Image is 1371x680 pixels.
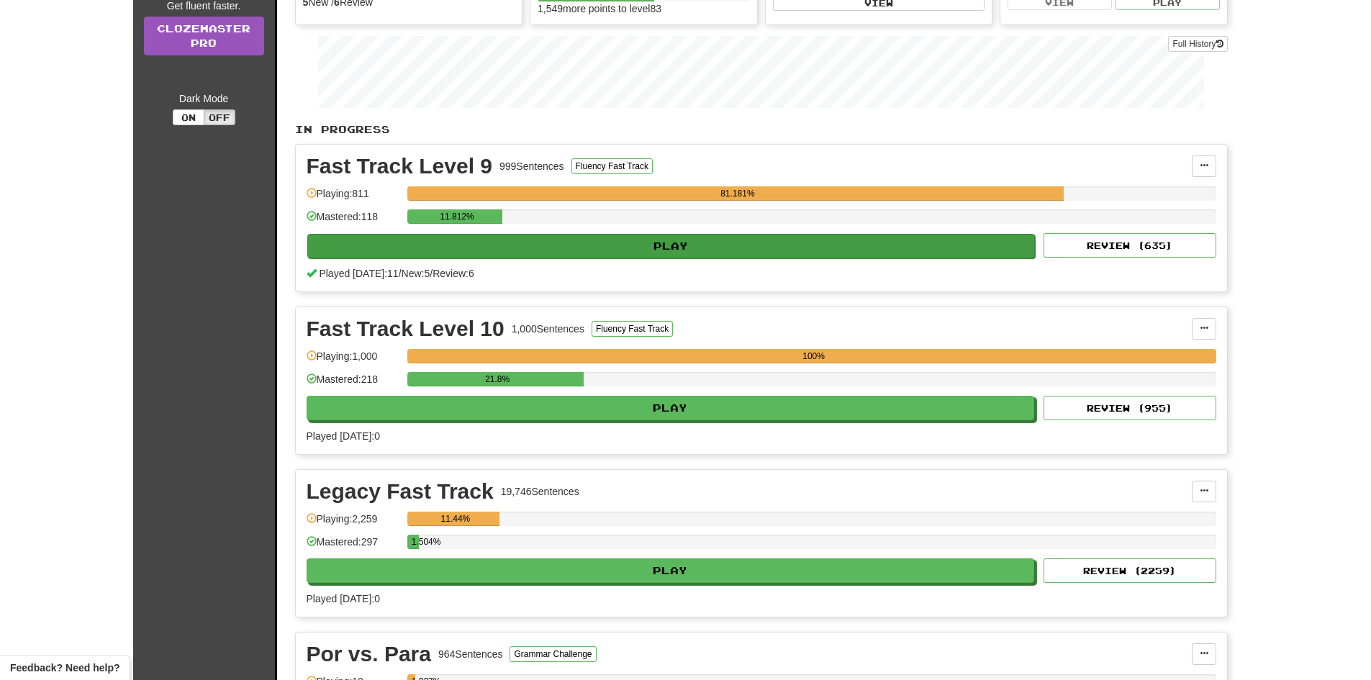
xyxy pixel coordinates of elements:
div: Playing: 1,000 [307,349,400,373]
div: 11.44% [412,512,499,526]
div: 1.504% [412,535,420,549]
span: / [430,268,433,279]
span: Review: 6 [433,268,474,279]
p: In Progress [295,122,1228,137]
span: Played [DATE]: 0 [307,430,380,442]
div: Fast Track Level 9 [307,155,493,177]
div: Legacy Fast Track [307,481,494,502]
button: Play [307,558,1035,583]
button: Full History [1168,36,1227,52]
a: ClozemasterPro [144,17,264,55]
div: Mastered: 297 [307,535,400,558]
div: 1,000 Sentences [512,322,584,336]
button: Fluency Fast Track [592,321,673,337]
div: 100% [412,349,1216,363]
button: Review (955) [1044,396,1216,420]
span: / [399,268,402,279]
button: Play [307,234,1036,258]
div: 999 Sentences [499,159,564,173]
div: Fast Track Level 10 [307,318,504,340]
button: Grammar Challenge [510,646,596,662]
span: Open feedback widget [10,661,119,675]
div: Playing: 2,259 [307,512,400,535]
button: Review (635) [1044,233,1216,258]
button: On [173,109,204,125]
button: Off [204,109,235,125]
button: Play [307,396,1035,420]
div: 964 Sentences [438,647,503,661]
div: 21.8% [412,372,584,386]
div: Por vs. Para [307,643,431,665]
span: New: 5 [402,268,430,279]
span: Played [DATE]: 11 [319,268,398,279]
div: 81.181% [412,186,1064,201]
div: 11.812% [412,209,503,224]
button: Fluency Fast Track [571,158,653,174]
button: Review (2259) [1044,558,1216,583]
div: Dark Mode [144,91,264,106]
div: Mastered: 118 [307,209,400,233]
div: Playing: 811 [307,186,400,210]
span: Played [DATE]: 0 [307,593,380,604]
div: 19,746 Sentences [501,484,579,499]
div: 1,549 more points to level 83 [538,1,750,16]
div: Mastered: 218 [307,372,400,396]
